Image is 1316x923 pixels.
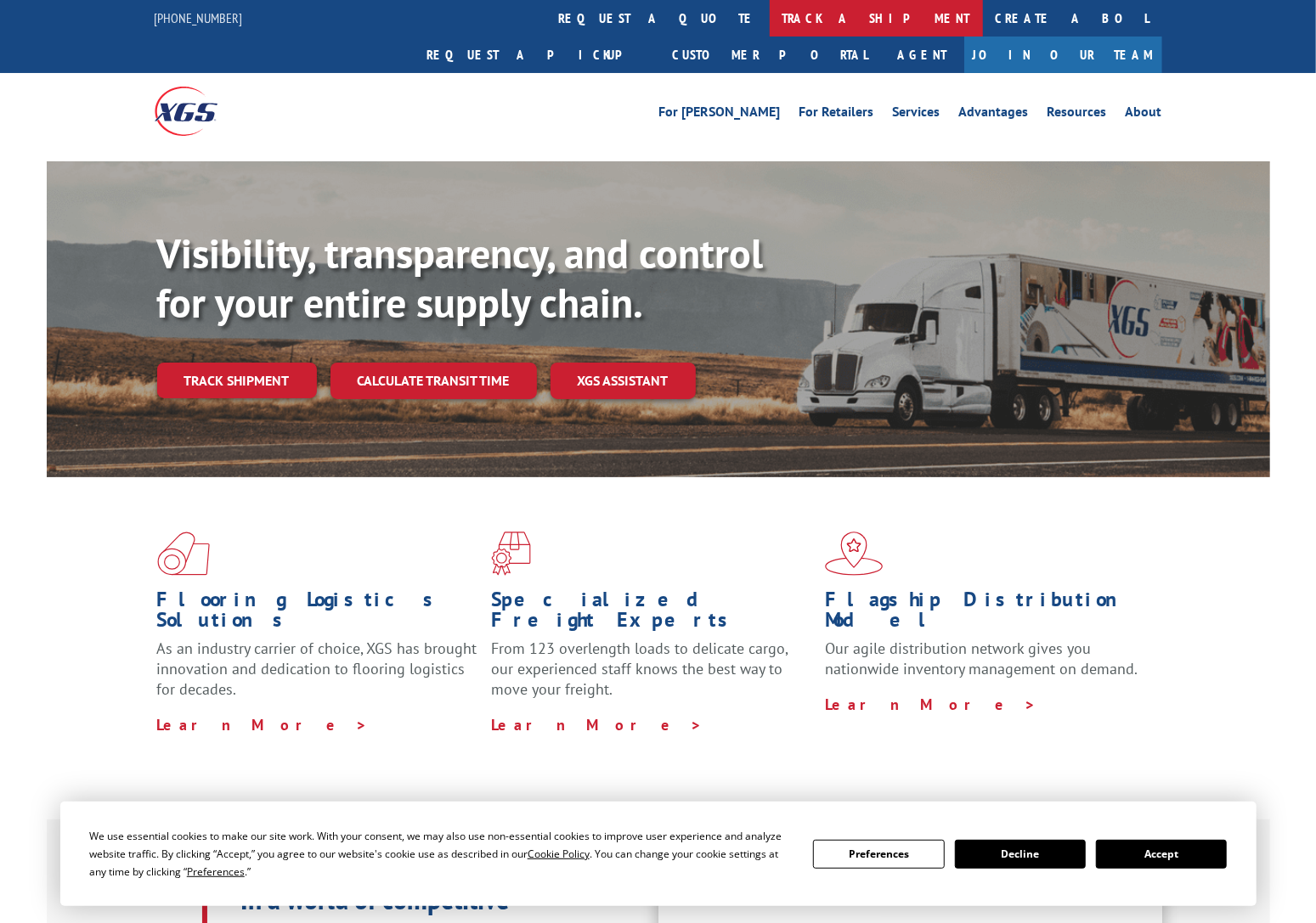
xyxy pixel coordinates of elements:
img: xgs-icon-focused-on-flooring-red [491,532,531,576]
a: For [PERSON_NAME] [659,105,781,124]
img: xgs-icon-total-supply-chain-intelligence-red [157,532,210,576]
a: About [1126,105,1162,124]
b: Visibility, transparency, and control for your entire supply chain. [157,227,764,329]
a: Join Our Team [964,37,1162,73]
a: Learn More > [491,715,703,734]
a: Calculate transit time [330,363,537,399]
button: Accept [1096,840,1227,869]
div: We use essential cookies to make our site work. With your consent, we may also use non-essential ... [89,827,793,881]
a: Learn More > [825,695,1036,714]
a: Track shipment [157,363,317,398]
a: For Retailers [799,105,874,124]
a: [PHONE_NUMBER] [155,9,243,26]
a: Learn More > [157,715,369,734]
a: Advantages [959,105,1029,124]
a: XGS ASSISTANT [551,363,696,399]
a: Customer Portal [660,37,881,73]
button: Preferences [813,840,944,869]
span: Our agile distribution network gives you nationwide inventory management on demand. [825,639,1138,678]
a: Request a pickup [415,37,660,73]
h1: Flagship Distribution Model [825,589,1146,639]
h1: Specialized Freight Experts [491,589,812,639]
a: Agent [881,37,964,73]
button: Decline [955,840,1086,869]
p: From 123 overlength loads to delicate cargo, our experienced staff knows the best way to move you... [491,639,812,714]
span: As an industry carrier of choice, XGS has brought innovation and dedication to flooring logistics... [157,639,477,699]
a: Services [893,105,940,124]
div: Cookie Consent Prompt [60,802,1257,906]
a: Resources [1048,105,1107,124]
img: xgs-icon-flagship-distribution-model-red [825,532,884,576]
h1: Flooring Logistics Solutions [157,589,478,639]
span: Preferences [187,864,245,879]
span: Cookie Policy [528,847,590,861]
